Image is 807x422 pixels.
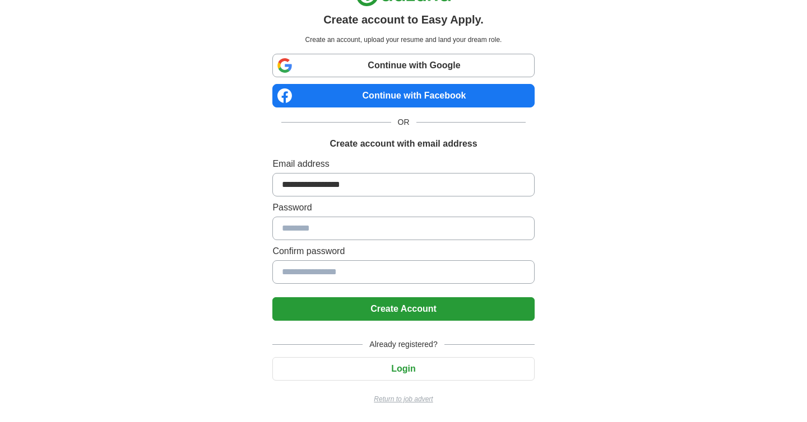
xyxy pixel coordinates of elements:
span: OR [391,116,416,128]
label: Password [272,201,534,214]
a: Return to job advert [272,394,534,404]
span: Already registered? [363,339,444,350]
button: Create Account [272,297,534,321]
label: Confirm password [272,245,534,258]
p: Create an account, upload your resume and land your dream role. [275,35,532,45]
a: Continue with Facebook [272,84,534,107]
label: Email address [272,157,534,171]
a: Login [272,364,534,373]
a: Continue with Google [272,54,534,77]
h1: Create account to Easy Apply. [323,11,484,28]
button: Login [272,357,534,381]
h1: Create account with email address [330,137,477,151]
